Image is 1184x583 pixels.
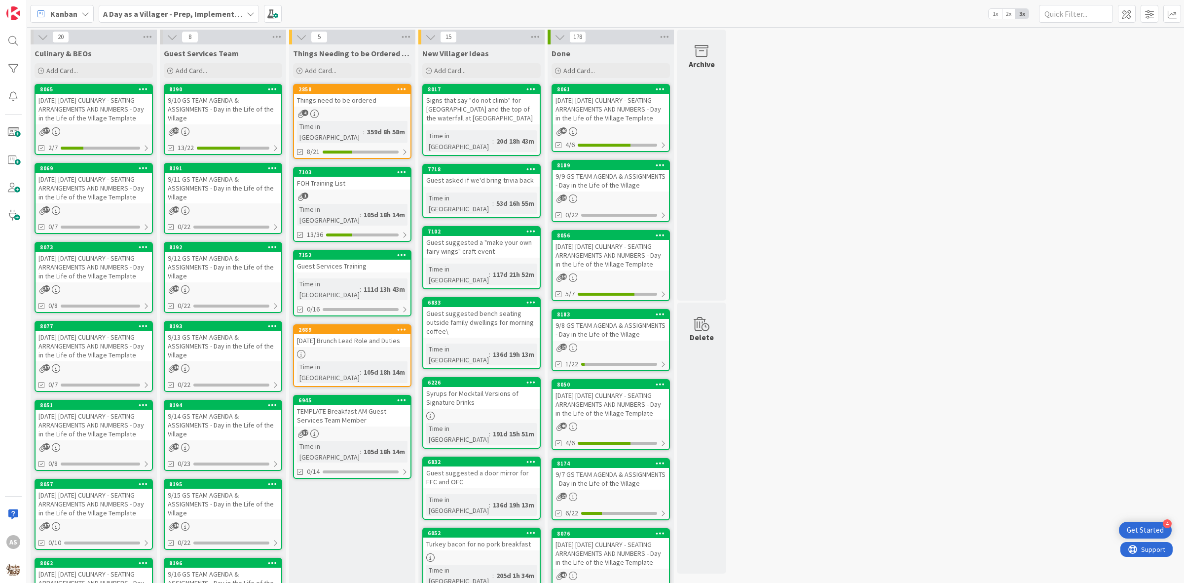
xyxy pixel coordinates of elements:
[361,367,407,378] div: 105d 18h 14m
[552,160,670,222] a: 81899/9 GS TEAM AGENDA & ASSIGNMENTS - Day in the Life of the Village0/22
[36,85,152,94] div: 8065
[434,66,466,75] span: Add Card...
[553,319,669,341] div: 9/8 GS TEAM AGENDA & ASSIGNMENTS - Day in the Life of the Village
[360,367,361,378] span: :
[35,48,92,58] span: Culinary & BEOs
[46,66,78,75] span: Add Card...
[36,322,152,361] div: 8077[DATE] [DATE] CULINARY - SEATING ARRANGEMENTS AND NUMBERS - Day in the Life of the Village Te...
[489,428,490,439] span: :
[294,85,410,94] div: 2858
[423,466,540,488] div: Guest suggested a door mirror for FFC and OFC
[43,127,50,134] span: 37
[178,380,190,390] span: 0/22
[169,244,281,251] div: 8192
[173,364,179,371] span: 19
[294,260,410,272] div: Guest Services Training
[298,86,410,93] div: 2858
[302,429,308,436] span: 37
[552,48,570,58] span: Done
[169,481,281,488] div: 8195
[182,31,198,43] span: 8
[423,458,540,466] div: 6832
[428,459,540,466] div: 6832
[423,307,540,338] div: Guest suggested bench seating outside family dwellings for morning coffee\
[36,480,152,489] div: 8057
[298,252,410,259] div: 7152
[178,143,194,153] span: 13/22
[40,560,152,567] div: 8062
[36,401,152,410] div: 8051
[553,389,669,420] div: [DATE] [DATE] CULINARY - SEATING ARRANGEMENTS AND NUMBERS - Day in the Life of the Village Template
[302,193,308,199] span: 1
[422,377,541,449] a: 6226Syrups for Mocktail Versions of Signature DrinksTime in [GEOGRAPHIC_DATA]:191d 15h 51m
[165,401,281,440] div: 81949/14 GS TEAM AGENDA & ASSIGNMENTS - Day in the Life of the Village
[294,94,410,107] div: Things need to be ordered
[164,163,282,234] a: 81919/11 GS TEAM AGENDA & ASSIGNMENTS - Day in the Life of the Village0/22
[36,164,152,203] div: 8069[DATE] [DATE] CULINARY - SEATING ARRANGEMENTS AND NUMBERS - Day in the Life of the Village Te...
[48,222,58,232] span: 0/7
[423,529,540,538] div: 6052
[552,379,670,450] a: 8050[DATE] [DATE] CULINARY - SEATING ARRANGEMENTS AND NUMBERS - Day in the Life of the Village Te...
[40,244,152,251] div: 8073
[423,378,540,387] div: 6226
[553,85,669,94] div: 8061
[297,361,360,383] div: Time in [GEOGRAPHIC_DATA]
[422,48,489,58] span: New Villager Ideas
[103,9,279,19] b: A Day as a Villager - Prep, Implement and Execute
[307,304,320,314] span: 0/16
[494,198,537,209] div: 53d 16h 55m
[426,130,492,152] div: Time in [GEOGRAPHIC_DATA]
[489,500,490,510] span: :
[552,84,670,152] a: 8061[DATE] [DATE] CULINARY - SEATING ARRANGEMENTS AND NUMBERS - Day in the Life of the Village Te...
[560,273,567,280] span: 39
[557,86,669,93] div: 8061
[307,230,323,240] span: 13/36
[294,168,410,190] div: 7103FOH Training List
[173,127,179,134] span: 20
[428,228,540,235] div: 7102
[553,161,669,192] div: 81899/9 GS TEAM AGENDA & ASSIGNMENTS - Day in the Life of the Village
[553,85,669,124] div: 8061[DATE] [DATE] CULINARY - SEATING ARRANGEMENTS AND NUMBERS - Day in the Life of the Village Te...
[35,400,153,471] a: 8051[DATE] [DATE] CULINARY - SEATING ARRANGEMENTS AND NUMBERS - Day in the Life of the Village Te...
[423,387,540,409] div: Syrups for Mocktail Versions of Signature Drinks
[361,284,407,295] div: 111d 13h 43m
[298,397,410,404] div: 6945
[553,459,669,468] div: 8174
[297,121,363,143] div: Time in [GEOGRAPHIC_DATA]
[173,522,179,529] span: 19
[36,322,152,331] div: 8077
[423,85,540,94] div: 8017
[428,86,540,93] div: 8017
[492,198,494,209] span: :
[293,324,411,387] a: 2689[DATE] Brunch Lead Role and DutiesTime in [GEOGRAPHIC_DATA]:105d 18h 14m
[173,206,179,213] span: 19
[165,401,281,410] div: 8194
[560,423,567,429] span: 40
[553,529,669,569] div: 8076[DATE] [DATE] CULINARY - SEATING ARRANGEMENTS AND NUMBERS - Day in the Life of the Village Te...
[40,481,152,488] div: 8057
[165,252,281,282] div: 9/12 GS TEAM AGENDA & ASSIGNMENTS - Day in the Life of the Village
[423,94,540,124] div: Signs that say "do not climb" for [GEOGRAPHIC_DATA] and the top of the waterfall at [GEOGRAPHIC_D...
[307,147,320,157] span: 8/21
[423,236,540,258] div: Guest suggested a "make your own fairy wings" craft event
[43,364,50,371] span: 37
[1015,9,1029,19] span: 3x
[169,402,281,409] div: 8194
[560,493,567,499] span: 19
[490,269,537,280] div: 117d 21h 52m
[423,538,540,550] div: Turkey bacon for no pork breakfast
[165,489,281,519] div: 9/15 GS TEAM AGENDA & ASSIGNMENTS - Day in the Life of the Village
[1039,5,1113,23] input: Quick Filter...
[422,297,541,369] a: 6833Guest suggested bench seating outside family dwellings for morning coffee\Time in [GEOGRAPHIC...
[50,8,77,20] span: Kanban
[35,163,153,234] a: 8069[DATE] [DATE] CULINARY - SEATING ARRANGEMENTS AND NUMBERS - Day in the Life of the Village Te...
[361,209,407,220] div: 105d 18h 14m
[307,466,320,477] span: 0/14
[428,166,540,173] div: 7718
[169,86,281,93] div: 8190
[36,164,152,173] div: 8069
[553,231,669,240] div: 8056
[6,6,20,20] img: Visit kanbanzone.com
[557,460,669,467] div: 8174
[361,446,407,457] div: 105d 18h 14m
